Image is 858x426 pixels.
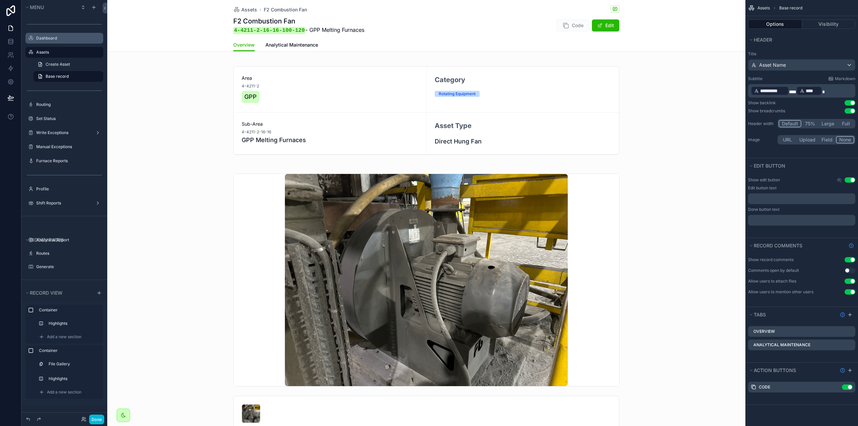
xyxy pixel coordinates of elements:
[39,348,98,353] label: Container
[748,366,837,375] button: Action buttons
[748,177,780,183] label: Show edit button
[233,6,257,13] a: Assets
[748,279,796,284] div: Allow users to attach files
[849,243,854,248] svg: Show help information
[30,4,44,10] span: Menu
[796,136,818,143] button: Upload
[840,368,845,373] svg: Show help information
[779,5,802,11] span: Base record
[36,200,90,206] label: Shift Reports
[801,120,818,127] button: 75%
[47,334,81,340] span: Add a new section
[233,27,305,34] code: 4-4211-2-16-16-100-120
[30,290,62,296] span: Record view
[36,102,99,107] label: Routing
[748,185,777,191] label: Edit button text
[34,59,103,70] a: Create Asset
[36,144,99,149] label: Manual Exceptions
[748,35,851,45] button: Header
[828,76,855,81] a: Markdown
[24,3,76,12] button: Menu
[748,161,851,171] button: Edit button
[47,389,81,395] span: Add a new section
[837,120,854,127] button: Full
[36,116,99,121] label: Set Status
[36,186,99,192] a: Profile
[592,19,619,32] button: Edit
[754,243,802,248] span: Record comments
[836,136,854,143] button: None
[748,84,855,98] div: scrollable content
[748,51,855,57] label: Title
[748,137,775,142] label: Image
[748,268,799,273] div: Comments open by default
[265,42,318,48] span: Analytical Maintenance
[89,415,104,424] button: Done
[840,312,845,317] svg: Show help information
[748,241,846,250] button: Record comments
[36,36,99,41] label: Dashboard
[748,76,762,81] label: Subtitle
[36,50,99,55] label: Assets
[233,42,255,48] span: Overview
[759,384,770,390] label: Code
[49,321,97,326] label: Highlights
[748,257,794,262] div: Show record comments
[748,215,855,226] div: scrollable content
[754,367,796,373] span: Action buttons
[754,37,772,43] span: Header
[24,235,101,245] button: Hidden pages
[748,207,780,212] label: Done button text
[754,163,785,169] span: Edit button
[233,39,255,52] a: Overview
[233,26,364,35] span: - GPP Melting Furnaces
[748,289,813,295] div: Allow users to mention other users
[36,264,99,269] label: Generate
[753,342,810,348] label: Analytical Maintenance
[779,120,801,127] button: Default
[46,62,70,67] span: Create Asset
[49,376,97,381] label: Highlights
[36,130,90,135] label: Write Exceptions
[759,62,786,68] span: Asset Name
[835,76,855,81] span: Markdown
[757,5,770,11] span: Assets
[748,193,855,204] div: scrollable content
[36,251,99,256] label: Routes
[36,158,99,164] label: Furnace Reports
[24,288,93,298] button: Record view
[241,6,257,13] span: Assets
[39,307,98,313] label: Container
[748,121,775,126] label: Header width
[748,59,855,71] button: Asset Name
[818,120,837,127] button: Large
[265,39,318,52] a: Analytical Maintenance
[779,136,796,143] button: URL
[49,361,97,367] label: File Gallery
[264,6,307,13] a: F2 Combustion Fan
[34,71,103,82] a: Base record
[748,108,785,114] div: Show breadcrumbs
[753,329,775,334] label: Overview
[36,237,99,243] label: Analytical Report
[233,16,364,26] h1: F2 Combustion Fan
[818,136,836,143] button: Field
[21,302,107,406] div: scrollable content
[748,100,776,106] div: Show backlink
[46,74,69,79] span: Base record
[748,310,837,319] button: Tabs
[802,19,856,29] button: Visibility
[754,312,766,317] span: Tabs
[748,19,802,29] button: Options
